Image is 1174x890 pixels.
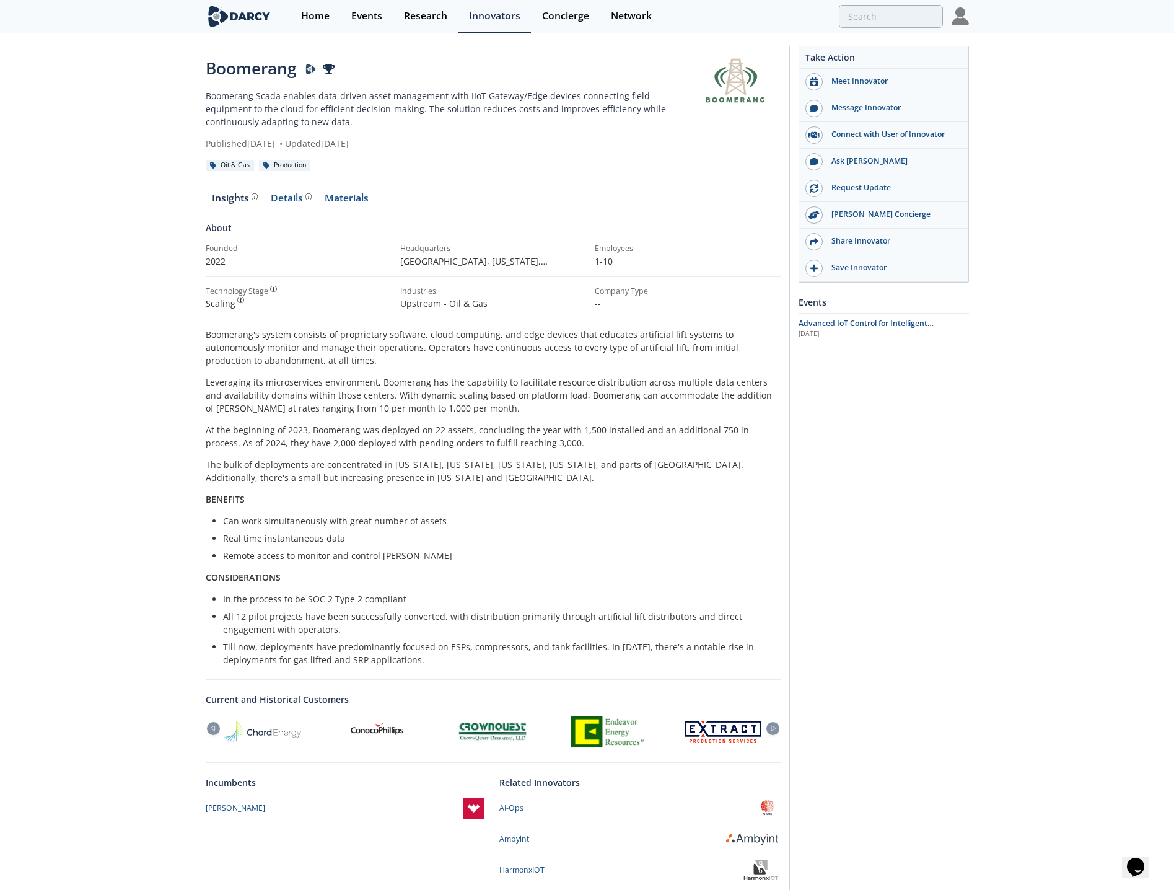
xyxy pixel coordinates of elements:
div: Home [301,11,330,21]
p: 1-10 [595,255,781,268]
span: • [278,138,285,149]
img: information.svg [237,297,244,304]
div: Request Update [823,182,962,193]
p: 2022 [206,255,392,268]
img: ConocoPhillips [346,715,410,749]
img: Darcy Presenter [305,64,317,75]
div: Ambyint [499,834,529,845]
a: Related Innovators [499,776,580,789]
div: [PERSON_NAME] [206,803,265,814]
img: AI-Ops [756,798,778,819]
div: Concierge [542,11,589,21]
div: Research [404,11,447,21]
div: Oil & Gas [206,160,255,171]
img: Weatherford [463,798,484,819]
input: Advanced Search [839,5,943,28]
li: Can work simultaneously with great number of assets [223,514,772,527]
p: Boomerang Scada enables data-driven asset management with IIoT Gateway/Edge devices connecting fi... [206,89,694,128]
img: Ambyint [726,834,778,845]
button: Save Innovator [799,255,968,282]
div: Share Innovator [823,236,962,247]
p: Leveraging its microservices environment, Boomerang has the capability to facilitate resource dis... [206,376,781,415]
p: The bulk of deployments are concentrated in [US_STATE], [US_STATE], [US_STATE], [US_STATE], and p... [206,458,781,484]
a: Insights [206,193,265,208]
div: About [206,221,781,243]
div: Events [351,11,382,21]
li: In the process to be SOC 2 Type 2 compliant [223,593,772,606]
a: [PERSON_NAME] Weatherford [206,798,484,819]
div: Details [271,193,312,203]
img: information.svg [305,193,312,200]
div: Network [611,11,652,21]
div: [DATE] [799,329,969,339]
a: AI-Ops AI-Ops [499,798,778,819]
a: Ambyint Ambyint [499,829,778,850]
li: Till now, deployments have predominantly focused on ESPs, compressors, and tank facilities. In [D... [223,640,772,666]
a: Materials [318,193,375,208]
li: All 12 pilot projects have been successfully converted, with distribution primarily through artif... [223,610,772,636]
div: Production [259,160,311,171]
div: [PERSON_NAME] Concierge [823,209,962,220]
a: Details [265,193,318,208]
img: HarmonxIOT [743,860,778,881]
div: Technology Stage [206,286,268,297]
div: Events [799,291,969,313]
img: Chord Energy [224,721,301,742]
div: Industries [400,286,586,297]
div: Innovators [469,11,520,21]
div: Ask [PERSON_NAME] [823,156,962,167]
p: [GEOGRAPHIC_DATA], [US_STATE] , [GEOGRAPHIC_DATA] [400,255,586,268]
li: Real time instantaneous data [223,532,772,545]
div: Insights [212,193,258,203]
img: CrownQuest (acquired by Occidental Petroleum Corporation) [454,718,531,747]
div: HarmonxIOT [499,865,545,876]
div: Employees [595,243,781,254]
div: Company Type [595,286,781,297]
img: information.svg [252,193,258,200]
strong: BENEFITS [206,493,245,505]
img: information.svg [270,286,277,293]
iframe: chat widget [1122,840,1162,878]
div: Scaling [206,297,392,310]
img: Extract Production [685,721,761,742]
a: HarmonxIOT HarmonxIOT [499,860,778,881]
li: Remote access to monitor and control [PERSON_NAME] [223,549,772,562]
div: Save Innovator [823,262,962,273]
div: Published [DATE] Updated [DATE] [206,137,694,150]
a: Advanced IoT Control for Intelligent Production Management [DATE] [799,318,969,339]
img: Endeavor Energy Resources [569,715,646,749]
p: Boomerang's system consists of proprietary software, cloud computing, and edge devices that educa... [206,328,781,367]
span: Advanced IoT Control for Intelligent Production Management [799,318,934,340]
img: Profile [952,7,969,25]
div: Founded [206,243,392,254]
div: Boomerang [206,56,694,81]
div: Take Action [799,51,968,69]
div: Message Innovator [823,102,962,113]
img: logo-wide.svg [206,6,273,27]
div: Connect with User of Innovator [823,129,962,140]
strong: CONSIDERATIONS [206,571,281,583]
div: Meet Innovator [823,76,962,87]
p: At the beginning of 2023, Boomerang was deployed on 22 assets, concluding the year with 1,500 ins... [206,423,781,449]
a: Incumbents [206,776,256,789]
div: Headquarters [400,243,586,254]
p: -- [595,297,781,310]
span: Upstream - Oil & Gas [400,297,488,309]
div: AI-Ops [499,803,523,814]
a: Current and Historical Customers [206,693,781,706]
